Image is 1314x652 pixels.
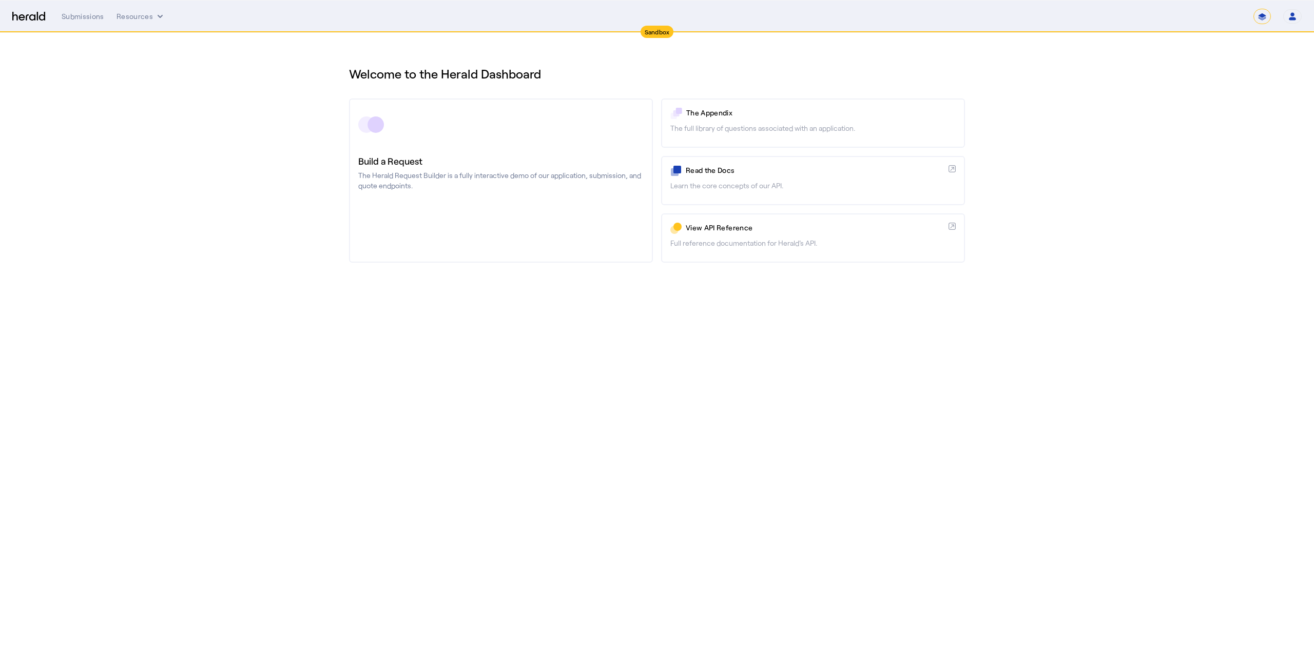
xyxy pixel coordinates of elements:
p: The Herald Request Builder is a fully interactive demo of our application, submission, and quote ... [358,170,644,191]
div: Sandbox [641,26,674,38]
h1: Welcome to the Herald Dashboard [349,66,965,82]
p: Full reference documentation for Herald's API. [670,238,956,248]
a: Read the DocsLearn the core concepts of our API. [661,156,965,205]
img: Herald Logo [12,12,45,22]
p: Learn the core concepts of our API. [670,181,956,191]
a: View API ReferenceFull reference documentation for Herald's API. [661,213,965,263]
p: The full library of questions associated with an application. [670,123,956,133]
h3: Build a Request [358,154,644,168]
a: Build a RequestThe Herald Request Builder is a fully interactive demo of our application, submiss... [349,98,653,263]
button: Resources dropdown menu [117,11,165,22]
div: Submissions [62,11,104,22]
p: Read the Docs [686,165,944,175]
p: The Appendix [686,108,956,118]
p: View API Reference [686,223,944,233]
a: The AppendixThe full library of questions associated with an application. [661,98,965,148]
